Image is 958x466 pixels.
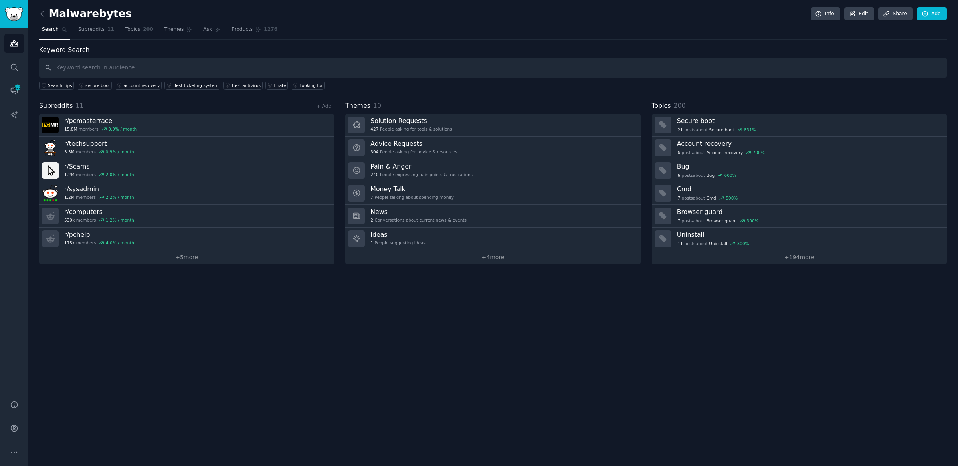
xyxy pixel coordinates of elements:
a: Products1276 [229,23,280,40]
div: People suggesting ideas [370,240,425,246]
div: Looking for [299,83,323,88]
a: Cmd7postsaboutCmd500% [652,182,947,205]
div: 0.9 % / month [108,126,137,132]
h3: Money Talk [370,185,454,193]
a: Ideas1People suggesting ideas [345,228,640,250]
h3: Solution Requests [370,117,452,125]
div: 300 % [737,241,749,246]
span: 11 [677,241,683,246]
a: Share [878,7,912,21]
a: Add [917,7,947,21]
span: 7 [677,195,680,201]
span: 10 [373,102,381,109]
a: r/sysadmin1.2Mmembers2.2% / month [39,182,334,205]
span: 2 [370,217,373,223]
label: Keyword Search [39,46,89,54]
h3: Cmd [677,185,941,193]
h3: Ideas [370,230,425,239]
div: 2.0 % / month [106,172,134,177]
a: +5more [39,250,334,264]
a: Best antivirus [223,81,263,90]
a: Topics200 [123,23,156,40]
a: r/Scams1.2Mmembers2.0% / month [39,159,334,182]
a: Themes [162,23,195,40]
span: 6 [677,173,680,178]
span: 1 [370,240,373,246]
a: secure boot [77,81,112,90]
span: Ask [203,26,212,33]
span: 240 [370,172,378,177]
span: 200 [143,26,153,33]
div: post s about [677,217,760,224]
div: members [64,149,134,155]
div: People expressing pain points & frustrations [370,172,473,177]
span: 175k [64,240,75,246]
span: 1276 [264,26,277,33]
span: 7 [677,218,680,224]
span: Secure boot [709,127,734,133]
span: 7 [370,194,373,200]
div: 600 % [724,173,736,178]
a: Ask [200,23,223,40]
span: Account recovery [707,150,743,155]
span: Topics [652,101,671,111]
h3: Browser guard [677,208,941,216]
h3: Account recovery [677,139,941,148]
div: 300 % [747,218,759,224]
img: pcmasterrace [42,117,59,133]
div: members [64,194,134,200]
div: 1.2 % / month [106,217,134,223]
a: Subreddits11 [75,23,117,40]
h3: r/ pcmasterrace [64,117,137,125]
div: People talking about spending money [370,194,454,200]
a: r/pchelp175kmembers4.0% / month [39,228,334,250]
a: Best ticketing system [164,81,220,90]
div: 0.9 % / month [106,149,134,155]
span: Search Tips [48,83,72,88]
span: Search [42,26,59,33]
span: 530k [64,217,75,223]
span: 304 [370,149,378,155]
h2: Malwarebytes [39,8,132,20]
span: 11 [107,26,114,33]
a: Solution Requests427People asking for tools & solutions [345,114,640,137]
h3: Secure boot [677,117,941,125]
span: Browser guard [707,218,737,224]
div: 4.0 % / month [106,240,134,246]
img: GummySearch logo [5,7,23,21]
span: Subreddits [78,26,105,33]
h3: Pain & Anger [370,162,473,171]
span: Products [232,26,253,33]
button: Search Tips [39,81,74,90]
a: 255 [4,81,24,101]
span: 255 [14,85,21,90]
span: Themes [345,101,370,111]
a: Secure boot21postsaboutSecure boot831% [652,114,947,137]
h3: Advice Requests [370,139,457,148]
h3: r/ pchelp [64,230,134,239]
a: Pain & Anger240People expressing pain points & frustrations [345,159,640,182]
img: techsupport [42,139,59,156]
a: account recovery [115,81,162,90]
span: Topics [125,26,140,33]
span: Cmd [707,195,716,201]
div: Conversations about current news & events [370,217,467,223]
a: +4more [345,250,640,264]
h3: r/ computers [64,208,134,216]
span: 11 [76,102,84,109]
span: Themes [164,26,184,33]
div: members [64,172,134,177]
div: 2.2 % / month [106,194,134,200]
a: Bug6postsaboutBug600% [652,159,947,182]
h3: Bug [677,162,941,171]
a: Account recovery6postsaboutAccount recovery700% [652,137,947,159]
div: members [64,126,137,132]
div: 700 % [753,150,765,155]
span: 200 [673,102,685,109]
a: r/techsupport3.3Mmembers0.9% / month [39,137,334,159]
a: News2Conversations about current news & events [345,205,640,228]
span: 1.2M [64,194,75,200]
span: 3.3M [64,149,75,155]
a: + Add [316,103,331,109]
a: +194more [652,250,947,264]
